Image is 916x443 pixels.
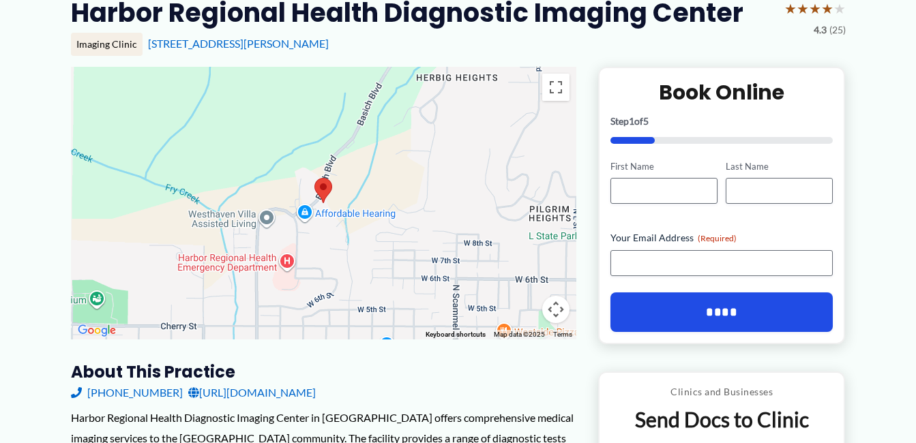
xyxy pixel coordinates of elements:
button: Map camera controls [542,296,570,323]
p: Step of [610,117,833,126]
p: Clinics and Businesses [610,383,834,401]
h2: Book Online [610,79,833,106]
button: Keyboard shortcuts [426,330,486,339]
button: Toggle fullscreen view [542,74,570,101]
img: Google [74,322,119,339]
label: First Name [610,160,718,173]
span: 5 [643,115,649,127]
div: Imaging Clinic [71,33,143,56]
span: Map data ©2025 [494,331,545,338]
label: Last Name [726,160,833,173]
p: Send Docs to Clinic [610,406,834,433]
a: [URL][DOMAIN_NAME] [188,382,316,403]
a: [STREET_ADDRESS][PERSON_NAME] [148,37,329,50]
label: Your Email Address [610,231,833,245]
span: 1 [629,115,634,127]
span: (25) [829,21,846,39]
h3: About this practice [71,361,576,382]
a: [PHONE_NUMBER] [71,382,183,403]
span: (Required) [698,233,737,243]
a: Open this area in Google Maps (opens a new window) [74,322,119,339]
span: 4.3 [814,21,827,39]
a: Terms (opens in new tab) [553,331,572,338]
